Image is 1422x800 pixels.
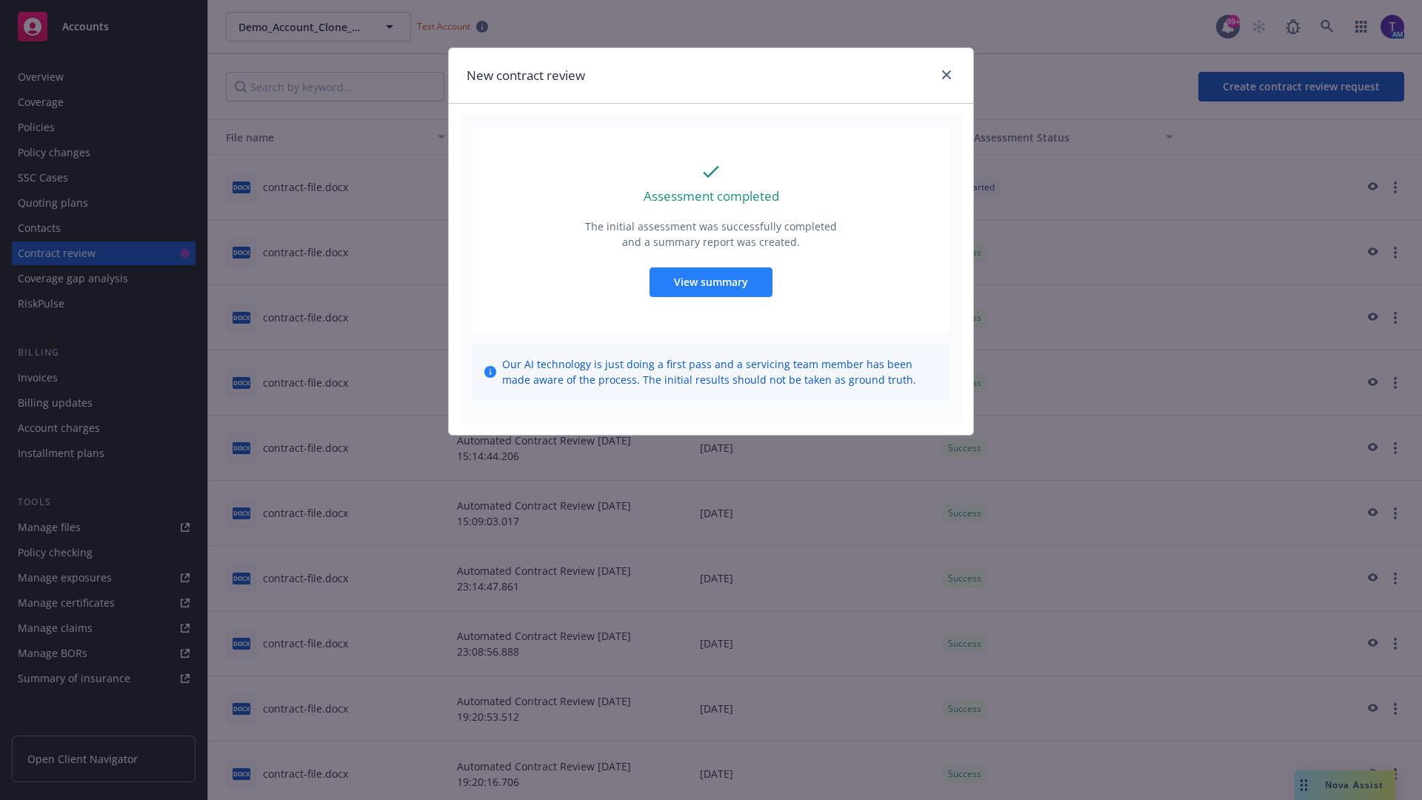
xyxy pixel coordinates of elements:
h1: New contract review [467,66,585,85]
button: View summary [650,267,772,297]
p: Assessment completed [644,187,779,206]
p: The initial assessment was successfully completed and a summary report was created. [584,219,838,250]
a: close [938,66,955,84]
span: Our AI technology is just doing a first pass and a servicing team member has been made aware of t... [502,356,938,387]
span: View summary [674,275,748,289]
